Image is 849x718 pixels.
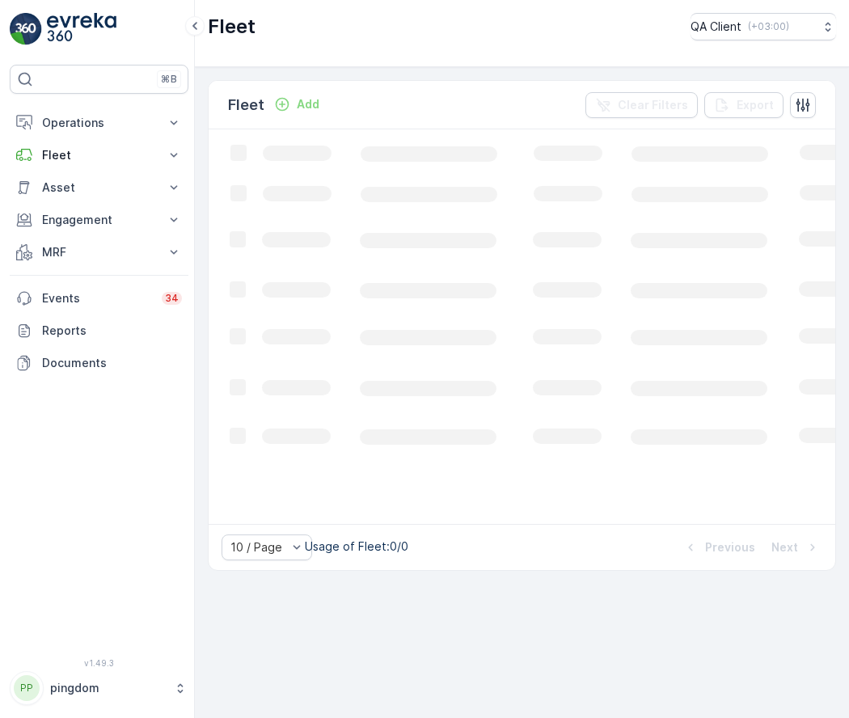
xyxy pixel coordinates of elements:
[618,97,688,113] p: Clear Filters
[737,97,774,113] p: Export
[42,323,182,339] p: Reports
[47,13,116,45] img: logo_light-DOdMpM7g.png
[42,212,156,228] p: Engagement
[10,658,188,668] span: v 1.49.3
[42,290,152,306] p: Events
[10,13,42,45] img: logo
[10,282,188,315] a: Events34
[10,107,188,139] button: Operations
[10,236,188,268] button: MRF
[704,92,784,118] button: Export
[165,292,179,305] p: 34
[42,147,156,163] p: Fleet
[585,92,698,118] button: Clear Filters
[691,19,741,35] p: QA Client
[50,680,166,696] p: pingdom
[748,20,789,33] p: ( +03:00 )
[770,538,822,557] button: Next
[10,315,188,347] a: Reports
[297,96,319,112] p: Add
[268,95,326,114] button: Add
[10,347,188,379] a: Documents
[10,204,188,236] button: Engagement
[10,171,188,204] button: Asset
[305,538,408,555] p: Usage of Fleet : 0/0
[161,73,177,86] p: ⌘B
[771,539,798,555] p: Next
[14,675,40,701] div: PP
[42,244,156,260] p: MRF
[10,671,188,705] button: PPpingdom
[10,139,188,171] button: Fleet
[681,538,757,557] button: Previous
[42,179,156,196] p: Asset
[691,13,836,40] button: QA Client(+03:00)
[42,115,156,131] p: Operations
[228,94,264,116] p: Fleet
[208,14,256,40] p: Fleet
[705,539,755,555] p: Previous
[42,355,182,371] p: Documents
